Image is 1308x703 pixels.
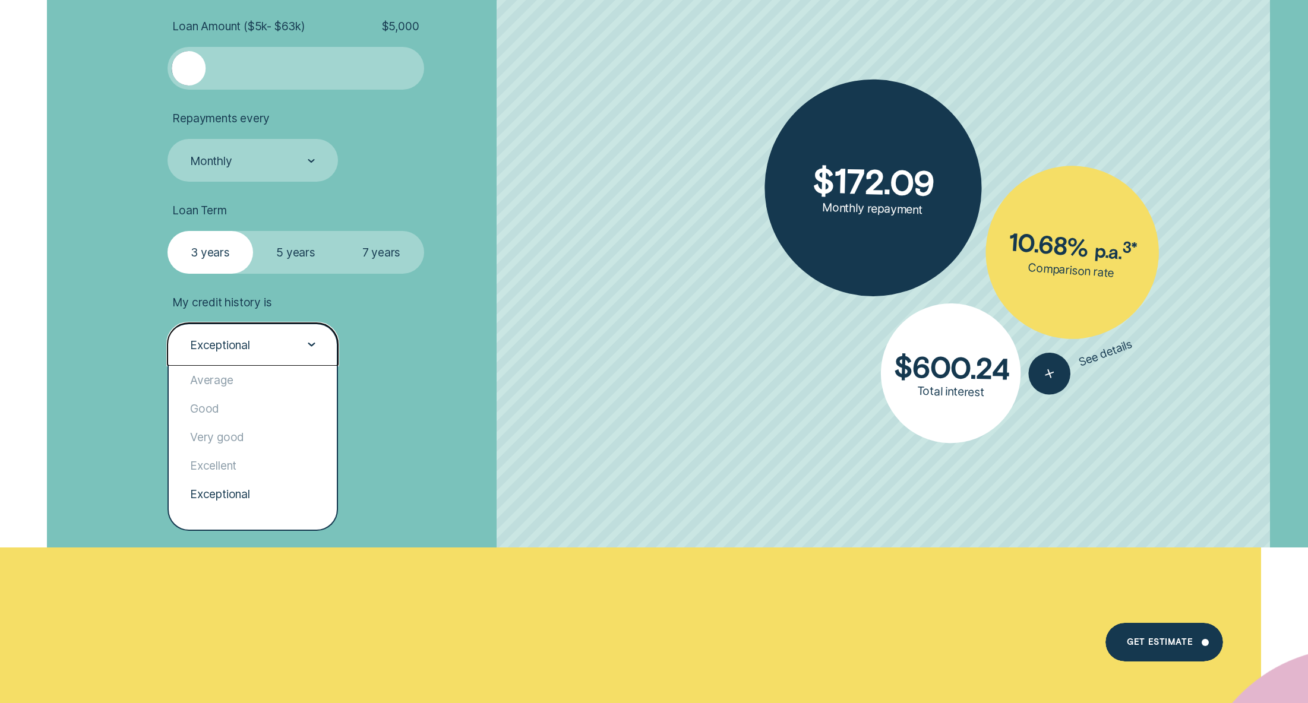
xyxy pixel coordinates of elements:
[172,111,270,125] span: Repayments every
[253,231,339,274] label: 5 years
[172,295,271,309] span: My credit history is
[169,480,337,508] div: Exceptional
[1105,623,1222,661] a: Get Estimate
[169,451,337,480] div: Excellent
[169,366,337,394] div: Average
[168,231,253,274] label: 3 years
[190,338,250,352] div: Exceptional
[172,203,226,217] span: Loan Term
[339,231,424,274] label: 7 years
[1076,337,1133,370] span: See details
[169,394,337,423] div: Good
[382,19,419,33] span: $ 5,000
[169,423,337,451] div: Very good
[172,19,305,33] span: Loan Amount ( $5k - $63k )
[190,154,232,168] div: Monthly
[1022,324,1138,401] button: See details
